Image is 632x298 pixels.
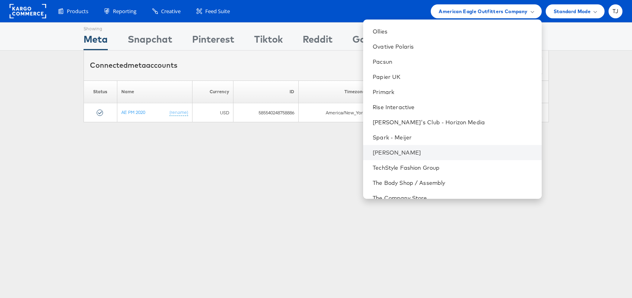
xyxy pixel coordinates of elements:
[373,194,535,202] a: The Company Store
[613,9,618,14] span: TJ
[373,27,535,35] a: Ollies
[128,32,172,50] div: Snapchat
[373,118,535,126] a: [PERSON_NAME]'s Club - Horizon Media
[192,80,233,103] th: Currency
[373,58,535,66] a: Pacsun
[192,32,234,50] div: Pinterest
[373,73,535,81] a: Papier UK
[373,43,535,51] a: Ovative Polaris
[113,8,136,15] span: Reporting
[205,8,230,15] span: Feed Suite
[373,103,535,111] a: Rise Interactive
[373,149,535,157] a: [PERSON_NAME]
[352,32,385,50] div: Google
[84,32,108,50] div: Meta
[67,8,88,15] span: Products
[373,133,535,141] a: Spark - Meijer
[128,61,146,70] span: meta
[192,103,233,122] td: USD
[161,8,181,15] span: Creative
[303,32,333,50] div: Reddit
[233,103,299,122] td: 585540248758886
[373,179,535,187] a: The Body Shop / Assembly
[373,164,535,172] a: TechStyle Fashion Group
[90,60,177,71] div: Connected accounts
[84,23,108,32] div: Showing
[117,80,192,103] th: Name
[439,7,527,16] span: American Eagle Outfitters Company
[233,80,299,103] th: ID
[299,80,369,103] th: Timezone
[554,7,591,16] span: Standard Mode
[254,32,283,50] div: Tiktok
[169,109,188,116] a: (rename)
[373,88,535,96] a: Primark
[84,80,117,103] th: Status
[121,109,145,115] a: AE PM 2020
[299,103,369,122] td: America/New_York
